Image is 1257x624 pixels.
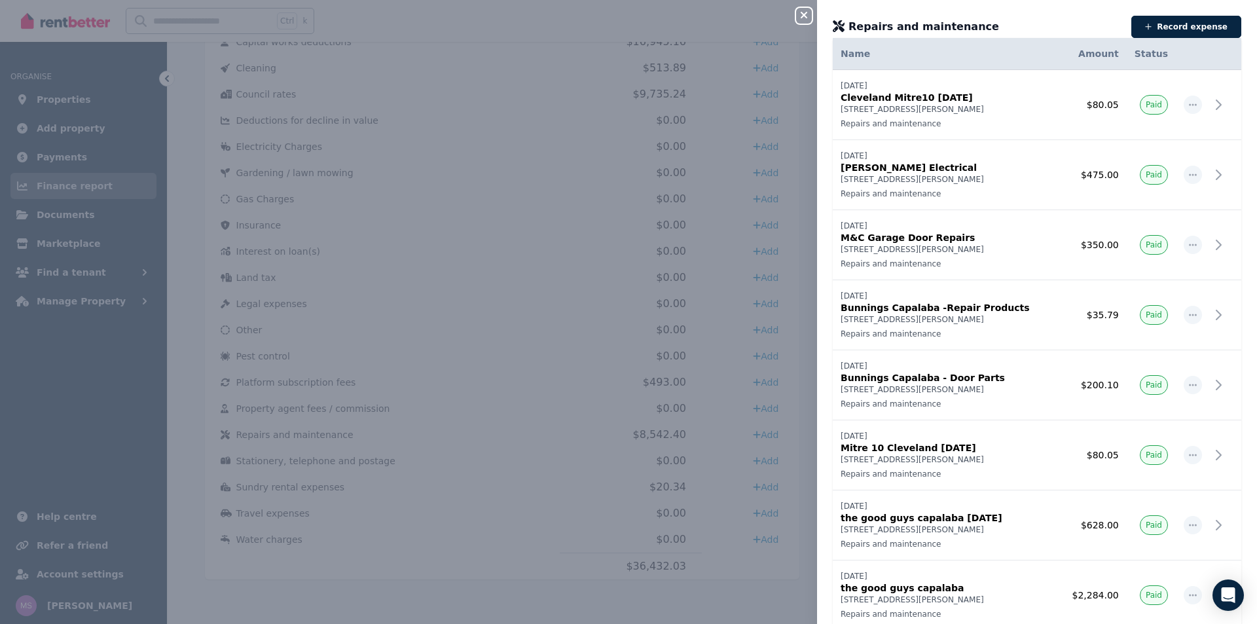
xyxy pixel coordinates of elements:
p: [DATE] [841,291,1057,301]
span: Paid [1146,520,1162,530]
td: $350.00 [1065,210,1127,280]
th: Name [833,38,1065,70]
td: $35.79 [1065,280,1127,350]
td: $200.10 [1065,350,1127,420]
p: Bunnings Capalaba - Door Parts [841,371,1057,384]
span: Repairs and maintenance [848,19,999,35]
p: Mitre 10 Cleveland [DATE] [841,441,1057,454]
p: [DATE] [841,571,1057,581]
p: [STREET_ADDRESS][PERSON_NAME] [841,244,1057,255]
p: Repairs and maintenance [841,329,1057,339]
p: [DATE] [841,361,1057,371]
p: Repairs and maintenance [841,399,1057,409]
th: Status [1127,38,1176,70]
p: M&C Garage Door Repairs [841,231,1057,244]
p: [DATE] [841,221,1057,231]
span: Paid [1146,310,1162,320]
span: Paid [1146,450,1162,460]
p: [STREET_ADDRESS][PERSON_NAME] [841,174,1057,185]
p: [STREET_ADDRESS][PERSON_NAME] [841,595,1057,605]
p: [DATE] [841,431,1057,441]
td: $475.00 [1065,140,1127,210]
p: Cleveland Mitre10 [DATE] [841,91,1057,104]
td: $80.05 [1065,70,1127,140]
p: [DATE] [841,151,1057,161]
td: $80.05 [1065,420,1127,490]
span: Paid [1146,100,1162,110]
span: Paid [1146,240,1162,250]
p: [DATE] [841,501,1057,511]
td: $628.00 [1065,490,1127,560]
span: Paid [1146,380,1162,390]
p: [DATE] [841,81,1057,91]
button: Record expense [1131,16,1241,38]
p: Repairs and maintenance [841,259,1057,269]
p: Repairs and maintenance [841,609,1057,619]
p: Repairs and maintenance [841,119,1057,129]
p: [STREET_ADDRESS][PERSON_NAME] [841,314,1057,325]
span: Paid [1146,170,1162,180]
th: Amount [1065,38,1127,70]
p: [STREET_ADDRESS][PERSON_NAME] [841,104,1057,115]
p: [STREET_ADDRESS][PERSON_NAME] [841,384,1057,395]
p: Bunnings Capalaba -Repair Products [841,301,1057,314]
p: the good guys capalaba [841,581,1057,595]
span: Paid [1146,590,1162,600]
p: [STREET_ADDRESS][PERSON_NAME] [841,524,1057,535]
p: [STREET_ADDRESS][PERSON_NAME] [841,454,1057,465]
div: Open Intercom Messenger [1212,579,1244,611]
p: the good guys capalaba [DATE] [841,511,1057,524]
p: Repairs and maintenance [841,469,1057,479]
p: Repairs and maintenance [841,539,1057,549]
p: Repairs and maintenance [841,189,1057,199]
p: [PERSON_NAME] Electrical [841,161,1057,174]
